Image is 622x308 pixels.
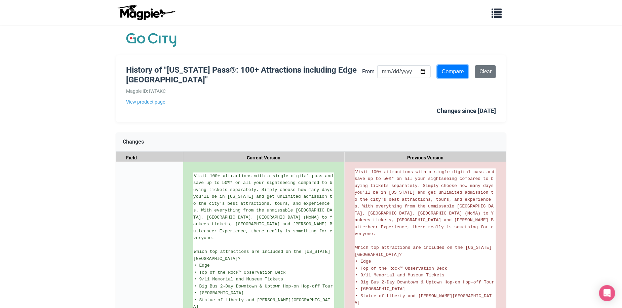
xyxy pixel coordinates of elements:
[362,67,375,76] label: From
[126,32,177,48] img: Company Logo
[116,132,506,152] div: Changes
[194,277,283,282] span: • 9/11 Memorial and Museum Tickets
[355,245,492,257] span: Which top attractions are included on the [US_STATE][GEOGRAPHIC_DATA]?
[437,106,496,116] div: Changes since [DATE]
[355,259,371,264] span: • Edge
[355,286,405,292] span: • [GEOGRAPHIC_DATA]
[193,174,336,241] span: Visit 100+ attractions with a single digital pass and save up to 50%* on all your sightseeing com...
[126,98,362,106] a: View product page
[355,280,494,285] span: • Big Bus 2-Day Downtown & Uptown Hop-on Hop-off Tour
[355,169,497,237] span: Visit 100+ attractions with a single digital pass and save up to 50%* on all your sightseeing com...
[355,294,492,306] span: • Statue of Liberty and [PERSON_NAME][GEOGRAPHIC_DATA]
[355,266,447,271] span: • Top of the Rock™ Observation Deck
[194,284,333,289] span: • Big Bus 2-Day Downtown & Uptown Hop-on Hop-off Tour
[355,273,444,278] span: • 9/11 Memorial and Museum Tickets
[475,65,496,78] a: Clear
[126,65,362,85] h1: History of "[US_STATE] Pass®: 100+ Attractions including Edge [GEOGRAPHIC_DATA]"
[116,152,183,164] div: Field
[193,249,331,261] span: Which top attractions are included on the [US_STATE][GEOGRAPHIC_DATA]?
[194,270,286,275] span: • Top of the Rock™ Observation Deck
[183,152,345,164] div: Current Version
[437,65,468,78] input: Compare
[116,4,177,21] img: logo-ab69f6fb50320c5b225c76a69d11143b.png
[194,291,244,296] span: • [GEOGRAPHIC_DATA]
[599,285,615,301] div: Open Intercom Messenger
[345,152,506,164] div: Previous Version
[126,87,362,95] div: Magpie ID: IWTAKC
[194,263,210,268] span: • Edge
